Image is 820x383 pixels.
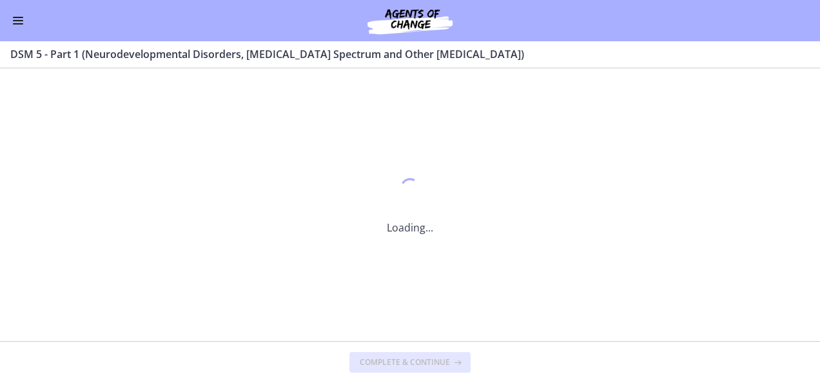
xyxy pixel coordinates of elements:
[10,13,26,28] button: Enable menu
[387,175,433,204] div: 1
[387,220,433,235] p: Loading...
[333,5,487,36] img: Agents of Change
[360,357,450,368] span: Complete & continue
[349,352,471,373] button: Complete & continue
[10,46,794,62] h3: DSM 5 - Part 1 (Neurodevelopmental Disorders, [MEDICAL_DATA] Spectrum and Other [MEDICAL_DATA])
